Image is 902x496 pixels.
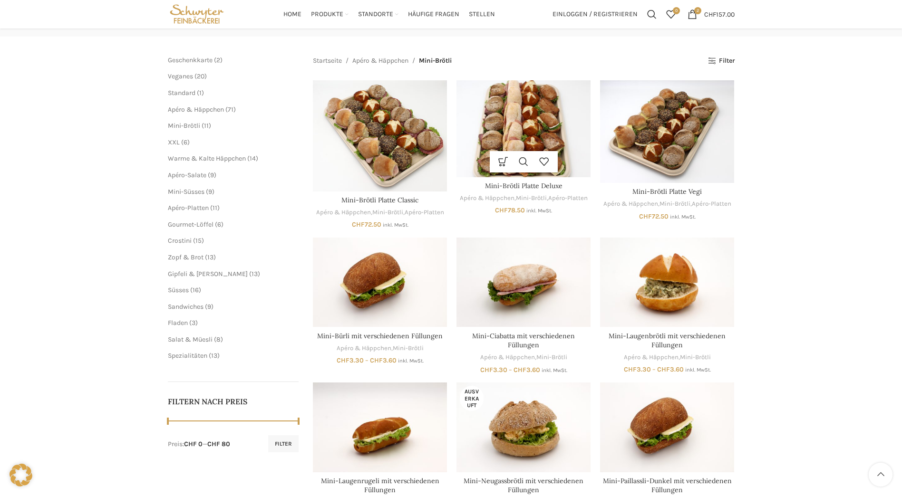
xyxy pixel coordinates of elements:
span: CHF 0 [184,440,203,448]
a: Mini-Ciabatta mit verschiedenen Füllungen [456,238,591,327]
span: Häufige Fragen [408,10,459,19]
a: Mini-Brötli [372,208,403,217]
span: CHF [514,366,526,374]
a: Gourmet-Löffel [168,220,213,229]
a: Warme & Kalte Häppchen [168,154,246,162]
a: Schnellansicht [514,151,534,172]
a: Apéro-Platten [405,208,444,217]
a: Mini-Brötli [680,353,711,362]
span: CHF [639,212,652,220]
a: Mini-Ciabatta mit verschiedenen Füllungen [472,332,575,350]
span: CHF 80 [207,440,230,448]
span: 15 [195,237,202,245]
a: Veganes [168,72,193,80]
a: Mini-Paillassli-Dunkel mit verschiedenen Füllungen [603,477,732,495]
a: Mini-Brötli Platte Vegi [632,187,702,196]
span: 14 [250,154,256,162]
a: Mini-Süsses [168,188,204,196]
nav: Breadcrumb [313,56,452,66]
div: , , [600,200,734,209]
span: CHF [352,220,365,229]
span: Standorte [358,10,393,19]
a: Salat & Müesli [168,335,213,343]
div: Preis: — [168,439,230,449]
bdi: 3.30 [480,366,507,374]
a: In den Warenkorb legen: „Mini-Brötli Platte Deluxe“ [493,151,514,172]
a: Mini-Bürli mit verschiedenen Füllungen [317,332,443,340]
span: 1 [199,89,202,97]
div: , [313,344,447,353]
span: Stellen [469,10,495,19]
span: Apéro-Platten [168,204,209,212]
a: Mini-Brötli Platte Deluxe [485,181,563,190]
a: Home [283,5,301,24]
span: – [652,365,656,373]
a: Scroll to top button [869,463,892,486]
span: Ausverkauft [460,386,484,411]
a: 0 [661,5,680,24]
span: Sandwiches [168,303,204,311]
span: Standard [168,89,195,97]
span: 6 [217,220,221,229]
bdi: 3.60 [370,356,397,364]
a: Spezialitäten [168,352,207,360]
span: 2 [216,56,220,64]
a: Site logo [168,10,226,18]
small: inkl. MwSt. [383,222,408,228]
h5: Filtern nach Preis [168,396,299,407]
span: 3 [192,319,195,327]
span: CHF [657,365,670,373]
a: Geschenkkarte [168,56,213,64]
bdi: 72.50 [639,212,669,220]
span: Einloggen / Registrieren [553,11,638,18]
span: 11 [213,204,217,212]
a: Produkte [311,5,349,24]
span: CHF [704,10,716,18]
a: Stellen [469,5,495,24]
a: Mini-Brötli [516,194,547,203]
a: Gipfeli & [PERSON_NAME] [168,270,248,278]
bdi: 78.50 [495,206,525,214]
span: 9 [210,171,214,179]
a: XXL [168,138,180,146]
bdi: 3.30 [624,365,651,373]
small: inkl. MwSt. [685,367,711,373]
a: Apéro-Salate [168,171,206,179]
a: Mini-Brötli [536,353,567,362]
a: 2 CHF157.00 [683,5,739,24]
span: 13 [207,253,213,261]
a: Mini-Paillassli-Dunkel mit verschiedenen Füllungen [600,382,734,472]
div: , , [313,208,447,217]
div: Main navigation [231,5,547,24]
span: 71 [228,105,233,114]
a: Apéro-Platten [692,200,731,209]
a: Mini-Laugenrugeli mit verschiedenen Füllungen [321,477,439,495]
bdi: 3.60 [514,366,540,374]
small: inkl. MwSt. [398,358,424,364]
a: Mini-Brötli [168,122,200,130]
span: Produkte [311,10,343,19]
a: Apéro & Häppchen [168,105,224,114]
span: 0 [673,7,680,14]
span: 2 [694,7,701,14]
a: Mini-Neugassbrötli mit verschiedenen Füllungen [456,382,591,472]
a: Apéro & Häppchen [460,194,514,203]
a: Mini-Brötli [393,344,424,353]
a: Mini-Brötli Platte Classic [313,80,447,191]
a: Mini-Brötli Platte Vegi [600,80,734,183]
a: Apéro-Platten [548,194,588,203]
a: Mini-Neugassbrötli mit verschiedenen Füllungen [464,477,583,495]
span: – [509,366,512,374]
span: 11 [204,122,209,130]
div: , [600,353,734,362]
a: Mini-Brötli Platte Classic [341,196,418,204]
button: Filter [268,435,299,452]
a: Mini-Brötli [660,200,690,209]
